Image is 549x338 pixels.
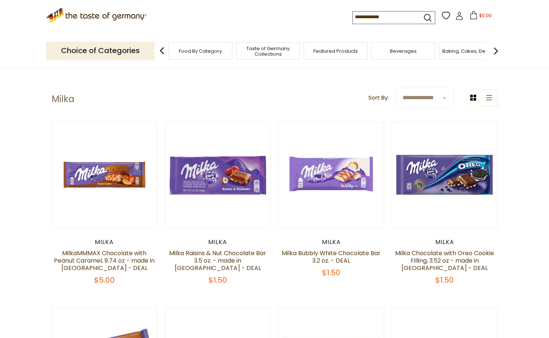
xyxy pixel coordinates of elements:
span: $1.50 [435,275,454,285]
img: Milka Bubbly White [279,122,384,227]
div: Milka [165,238,271,246]
h1: Milka [52,94,74,105]
span: $1.50 [209,275,227,285]
a: MilkaMMMAX Chocolate with Peanut Caramel, 9.74 oz - made in [GEOGRAPHIC_DATA] - DEAL [54,249,155,272]
div: Milka [52,238,158,246]
button: $0.00 [465,11,497,22]
div: Milka [392,238,498,246]
img: next arrow [488,43,503,58]
a: Featured Products [313,48,358,54]
span: $5.00 [94,275,115,285]
a: Taste of Germany Collections [238,46,298,57]
img: Milka MMMAX Peanut Caramel [52,122,157,227]
img: Milka Oreo Tablet Bar [392,122,497,227]
a: Milka Chocolate with Oreo Cookie Filling, 3.52 oz - made in [GEOGRAPHIC_DATA] - DEAL [395,249,494,272]
a: Beverages [390,48,417,54]
a: Milka Raisins & Nut Chocolate Bar 3.5 oz. - made in [GEOGRAPHIC_DATA] - DEAL [169,249,266,272]
img: Milka Raisins & Nut Chocolate Bar [165,122,271,227]
span: $1.50 [322,267,340,278]
p: Choice of Categories [46,42,155,60]
label: Sort By: [368,93,389,103]
div: Milka [278,238,384,246]
a: Food By Category [179,48,222,54]
a: Baking, Cakes, Desserts [442,48,500,54]
span: $0.00 [479,12,492,19]
img: previous arrow [155,43,169,58]
a: Milka Bubbly White Chocolate Bar 3.2 oz. - DEAL [282,249,381,265]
